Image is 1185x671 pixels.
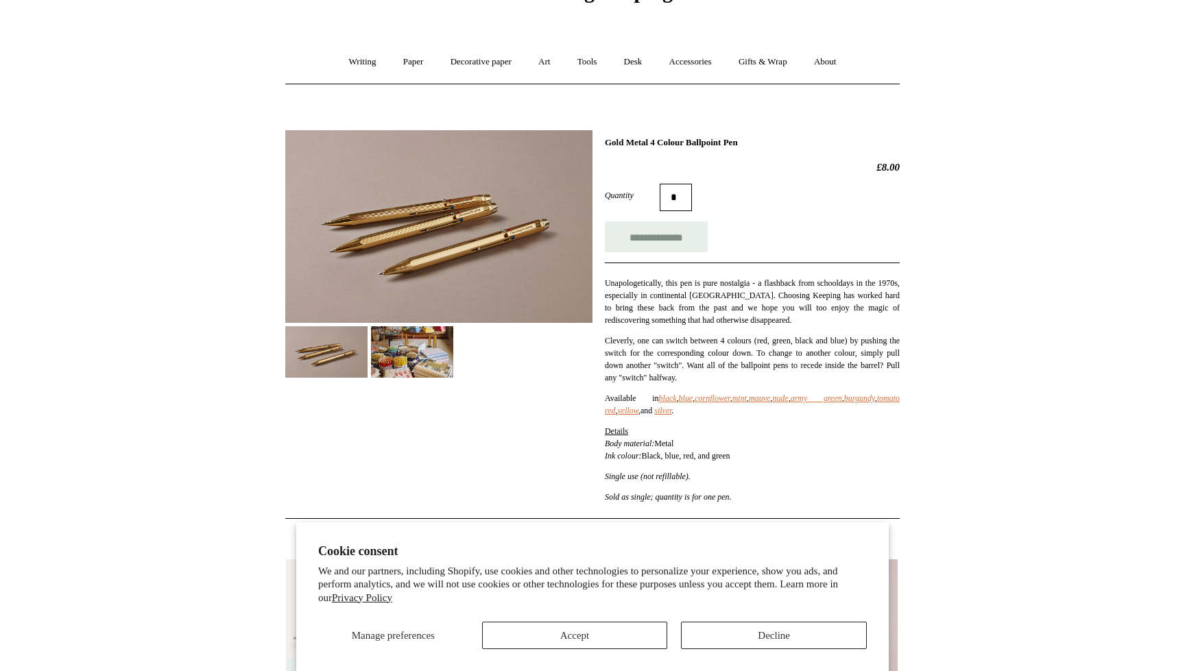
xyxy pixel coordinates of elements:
[770,393,772,403] i: ,
[842,393,844,403] i: ,
[772,393,788,403] a: nude
[337,44,389,80] a: Writing
[749,393,770,403] a: mauve
[677,393,679,403] i: ,
[285,326,368,378] img: Gold Metal 4 Colour Ballpoint Pen
[695,393,730,403] a: cornflower
[732,393,747,403] a: mint
[605,426,628,436] span: Details
[605,137,900,148] h1: Gold Metal 4 Colour Ballpoint Pen
[681,622,867,649] button: Decline
[526,44,562,80] a: Art
[391,44,436,80] a: Paper
[482,622,668,649] button: Accept
[605,439,654,448] i: Body material:
[332,592,392,603] a: Privacy Policy
[352,630,435,641] span: Manage preferences
[730,393,732,403] i: ,
[605,425,900,462] p: Metal Black, blue, red, and green
[802,44,849,80] a: About
[659,393,677,403] a: black
[605,492,732,502] em: Sold as single; quantity is for one pen.
[726,44,800,80] a: Gifts & Wrap
[605,277,900,326] p: Unapologetically, this pen is pure nostalgia - a flashback from schooldays in the 1970s, especial...
[605,161,900,173] h2: £8.00
[654,406,673,415] i: .
[605,189,660,202] label: Quantity
[318,544,867,559] h2: Cookie consent
[657,44,724,80] a: Accessories
[605,393,900,415] span: Available in and
[285,130,592,323] img: Gold Metal 4 Colour Ballpoint Pen
[605,451,642,461] i: Ink colour:
[747,393,749,403] i: ,
[617,406,638,415] a: yellow
[438,44,524,80] a: Decorative paper
[638,406,641,415] i: ,
[791,393,842,403] a: army green
[789,393,791,403] i: ,
[612,44,655,80] a: Desk
[615,406,617,415] i: ,
[693,393,695,403] i: ,
[605,334,900,384] p: Cleverly, one can switch between 4 colours (red, green, black and blue) by pushing the switch for...
[844,393,875,403] a: burgundy
[318,565,867,605] p: We and our partners, including Shopify, use cookies and other technologies to personalize your ex...
[679,393,693,403] a: blue
[318,622,468,649] button: Manage preferences
[875,393,877,403] i: ,
[605,472,693,481] em: Single use (not refillable).
[371,326,453,378] img: Gold Metal 4 Colour Ballpoint Pen
[565,44,610,80] a: Tools
[250,533,935,544] h4: Related Products
[654,406,671,415] a: silver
